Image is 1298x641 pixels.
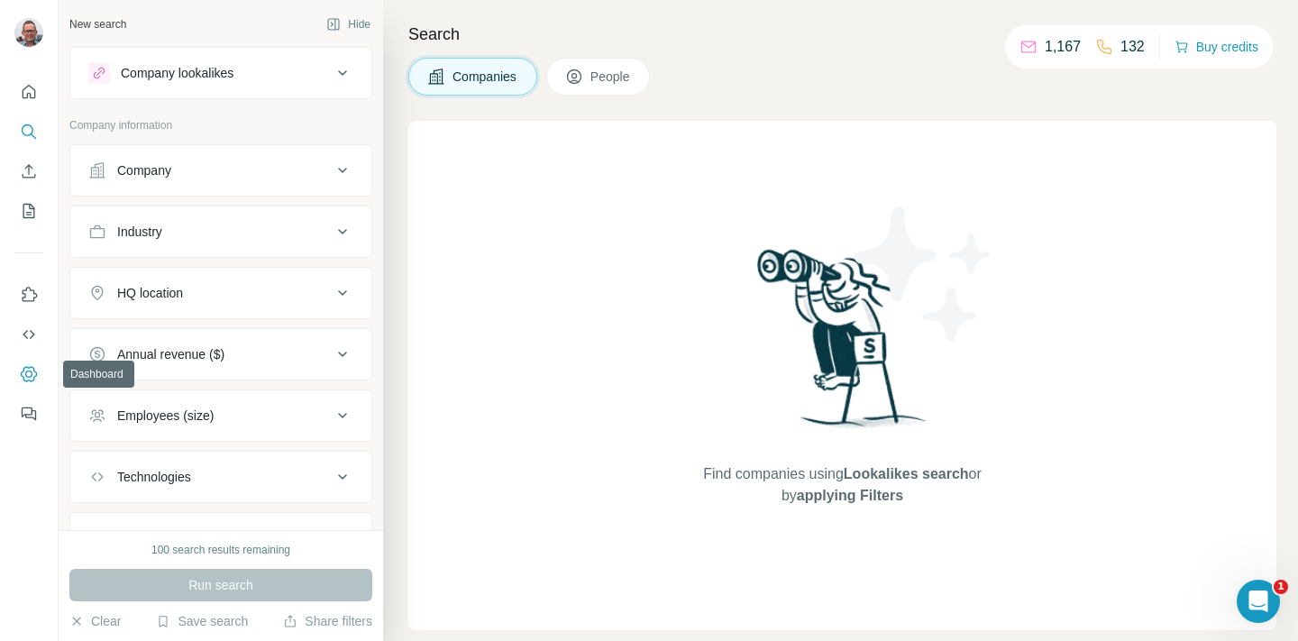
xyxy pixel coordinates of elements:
[844,466,969,481] span: Lookalikes search
[14,155,43,188] button: Enrich CSV
[70,333,371,376] button: Annual revenue ($)
[14,318,43,351] button: Use Surfe API
[452,68,518,86] span: Companies
[698,463,986,507] span: Find companies using or by
[117,468,191,486] div: Technologies
[70,394,371,437] button: Employees (size)
[14,398,43,430] button: Feedback
[14,358,43,390] button: Dashboard
[1274,580,1288,594] span: 1
[151,542,290,558] div: 100 search results remaining
[843,193,1005,355] img: Surfe Illustration - Stars
[117,223,162,241] div: Industry
[69,612,121,630] button: Clear
[70,517,371,560] button: Keywords
[14,195,43,227] button: My lists
[117,161,171,179] div: Company
[69,16,126,32] div: New search
[117,407,214,425] div: Employees (size)
[14,279,43,311] button: Use Surfe on LinkedIn
[69,117,372,133] p: Company information
[283,612,372,630] button: Share filters
[156,612,248,630] button: Save search
[70,271,371,315] button: HQ location
[70,149,371,192] button: Company
[314,11,383,38] button: Hide
[1120,36,1145,58] p: 132
[14,76,43,108] button: Quick start
[797,488,903,503] span: applying Filters
[749,244,937,445] img: Surfe Illustration - Woman searching with binoculars
[14,115,43,148] button: Search
[1045,36,1081,58] p: 1,167
[117,284,183,302] div: HQ location
[590,68,632,86] span: People
[117,345,224,363] div: Annual revenue ($)
[70,210,371,253] button: Industry
[1237,580,1280,623] iframe: Intercom live chat
[117,529,172,547] div: Keywords
[121,64,233,82] div: Company lookalikes
[70,51,371,95] button: Company lookalikes
[70,455,371,499] button: Technologies
[408,22,1276,47] h4: Search
[14,18,43,47] img: Avatar
[1175,34,1258,60] button: Buy credits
